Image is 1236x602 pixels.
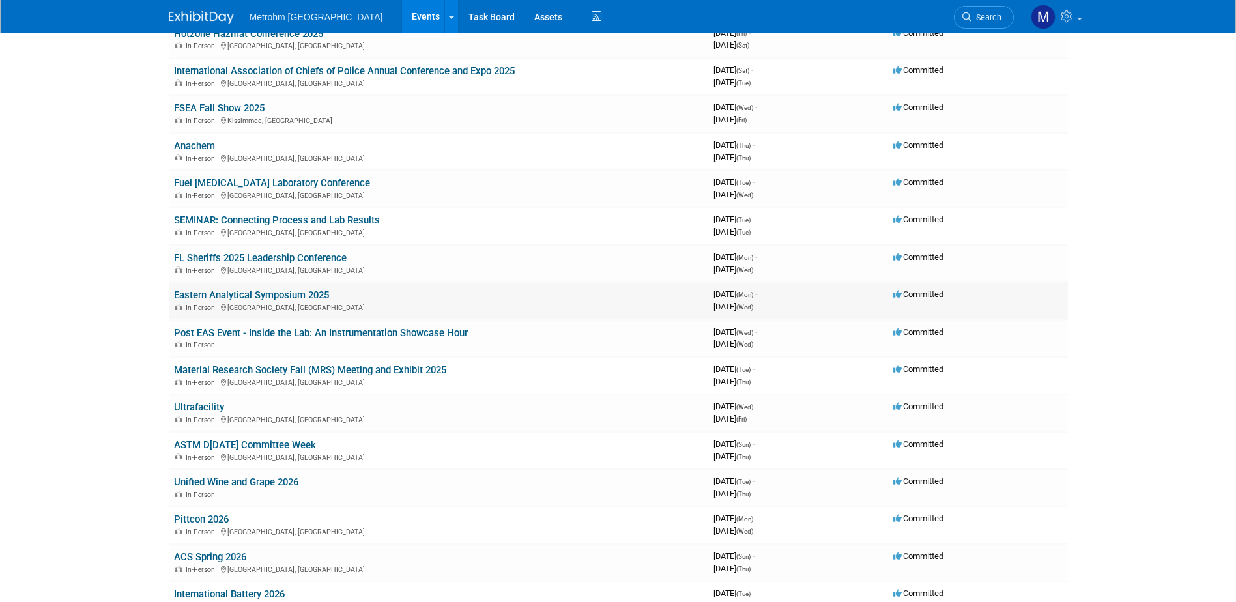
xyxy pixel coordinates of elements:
span: (Wed) [736,104,753,111]
span: Committed [893,551,943,561]
img: In-Person Event [175,117,182,123]
span: (Tue) [736,366,751,373]
span: (Mon) [736,515,753,523]
span: In-Person [186,154,219,163]
span: [DATE] [713,476,755,486]
img: In-Person Event [175,79,182,86]
span: Committed [893,439,943,449]
span: [DATE] [713,302,753,311]
a: Unified Wine and Grape 2026 [174,476,298,488]
img: In-Person Event [175,416,182,422]
a: Hotzone Hazmat Conference 2025 [174,28,323,40]
span: In-Person [186,491,219,499]
span: Committed [893,140,943,150]
span: (Mon) [736,254,753,261]
img: In-Person Event [175,154,182,161]
span: [DATE] [713,451,751,461]
span: In-Person [186,304,219,312]
span: [DATE] [713,177,755,187]
div: [GEOGRAPHIC_DATA], [GEOGRAPHIC_DATA] [174,152,703,163]
div: [GEOGRAPHIC_DATA], [GEOGRAPHIC_DATA] [174,526,703,536]
span: In-Person [186,416,219,424]
a: Search [954,6,1014,29]
span: [DATE] [713,102,757,112]
span: (Tue) [736,79,751,87]
span: Search [971,12,1001,22]
span: [DATE] [713,252,757,262]
span: Committed [893,289,943,299]
span: (Thu) [736,154,751,162]
span: (Thu) [736,453,751,461]
span: Committed [893,28,943,38]
img: In-Person Event [175,453,182,460]
span: [DATE] [713,265,753,274]
span: (Sat) [736,67,749,74]
a: FL Sheriffs 2025 Leadership Conference [174,252,347,264]
span: (Sun) [736,441,751,448]
img: In-Person Event [175,42,182,48]
span: [DATE] [713,40,749,50]
a: Eastern Analytical Symposium 2025 [174,289,329,301]
span: [DATE] [713,588,755,598]
span: [DATE] [713,65,753,75]
span: [DATE] [713,513,757,523]
a: International Association of Chiefs of Police Annual Conference and Expo 2025 [174,65,515,77]
div: [GEOGRAPHIC_DATA], [GEOGRAPHIC_DATA] [174,78,703,88]
span: - [755,289,757,299]
div: [GEOGRAPHIC_DATA], [GEOGRAPHIC_DATA] [174,451,703,462]
a: International Battery 2026 [174,588,285,600]
a: Post EAS Event - Inside the Lab: An Instrumentation Showcase Hour [174,327,468,339]
span: - [753,140,755,150]
span: Committed [893,214,943,224]
span: - [753,364,755,374]
span: [DATE] [713,190,753,199]
span: - [755,252,757,262]
img: In-Person Event [175,528,182,534]
span: In-Person [186,229,219,237]
span: (Wed) [736,341,753,348]
span: (Thu) [736,142,751,149]
span: (Tue) [736,216,751,223]
a: Anachem [174,140,215,152]
span: - [753,551,755,561]
span: In-Person [186,566,219,574]
span: (Mon) [736,291,753,298]
span: [DATE] [713,140,755,150]
span: - [749,28,751,38]
span: [DATE] [713,551,755,561]
div: [GEOGRAPHIC_DATA], [GEOGRAPHIC_DATA] [174,302,703,312]
span: [DATE] [713,214,755,224]
img: In-Person Event [175,566,182,572]
span: In-Person [186,192,219,200]
span: [DATE] [713,78,751,87]
span: In-Person [186,42,219,50]
span: (Fri) [736,117,747,124]
span: [DATE] [713,414,747,423]
a: FSEA Fall Show 2025 [174,102,265,114]
span: [DATE] [713,377,751,386]
span: In-Person [186,379,219,387]
span: (Sun) [736,553,751,560]
img: In-Person Event [175,304,182,310]
a: Pittcon 2026 [174,513,229,525]
span: - [751,65,753,75]
span: Committed [893,588,943,598]
span: - [753,439,755,449]
span: (Fri) [736,416,747,423]
span: (Wed) [736,304,753,311]
div: [GEOGRAPHIC_DATA], [GEOGRAPHIC_DATA] [174,265,703,275]
span: In-Person [186,117,219,125]
a: Material Research Society Fall (MRS) Meeting and Exhibit 2025 [174,364,446,376]
span: Committed [893,102,943,112]
span: [DATE] [713,364,755,374]
span: [DATE] [713,564,751,573]
img: In-Person Event [175,491,182,497]
span: In-Person [186,453,219,462]
span: (Tue) [736,590,751,597]
span: In-Person [186,341,219,349]
span: (Fri) [736,30,747,37]
a: Fuel [MEDICAL_DATA] Laboratory Conference [174,177,370,189]
span: [DATE] [713,489,751,498]
img: In-Person Event [175,192,182,198]
img: In-Person Event [175,266,182,273]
